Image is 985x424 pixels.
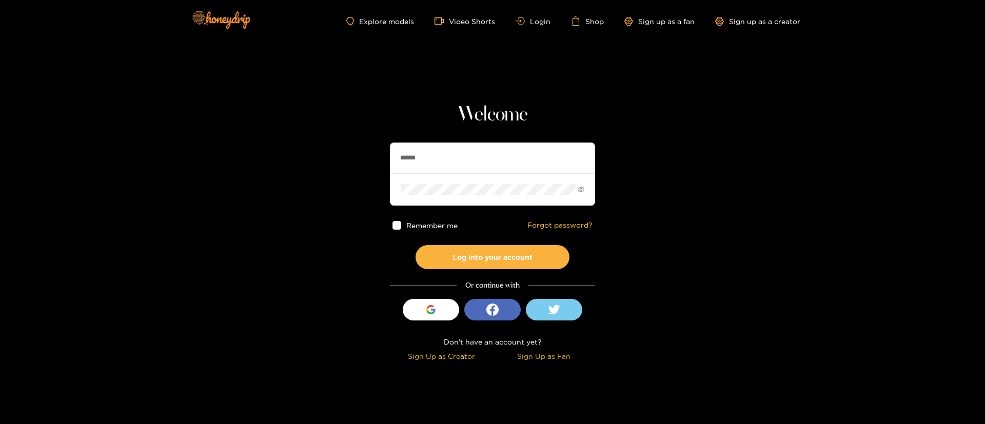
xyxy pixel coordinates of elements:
a: Explore models [346,17,414,26]
span: Remember me [406,221,458,229]
a: Sign up as a creator [715,17,800,26]
button: Log into your account [416,245,569,269]
div: Sign Up as Creator [392,350,490,362]
h1: Welcome [390,103,595,127]
span: eye-invisible [578,186,584,193]
div: Don't have an account yet? [390,336,595,348]
div: Or continue with [390,279,595,291]
a: Video Shorts [435,16,495,26]
span: video-camera [435,16,449,26]
a: Forgot password? [527,221,593,230]
div: Sign Up as Fan [495,350,593,362]
a: Shop [571,16,604,26]
a: Sign up as a fan [624,17,695,26]
a: Login [516,17,550,25]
